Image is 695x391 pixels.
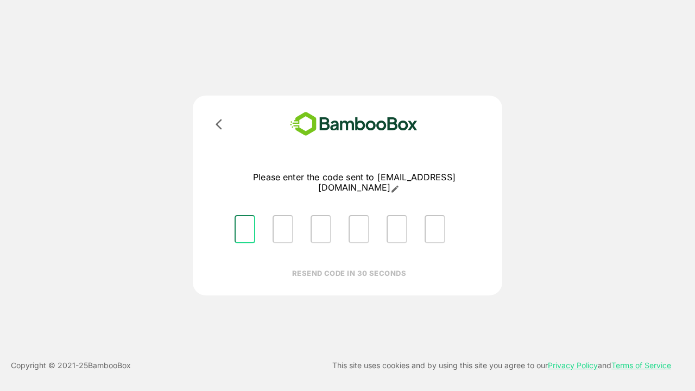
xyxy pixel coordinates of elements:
a: Terms of Service [611,361,671,370]
img: bamboobox [274,109,433,140]
input: Please enter OTP character 3 [311,215,331,243]
a: Privacy Policy [548,361,598,370]
p: This site uses cookies and by using this site you agree to our and [332,359,671,372]
input: Please enter OTP character 1 [235,215,255,243]
input: Please enter OTP character 2 [273,215,293,243]
p: Please enter the code sent to [EMAIL_ADDRESS][DOMAIN_NAME] [226,172,483,193]
input: Please enter OTP character 5 [387,215,407,243]
input: Please enter OTP character 4 [349,215,369,243]
input: Please enter OTP character 6 [425,215,445,243]
p: Copyright © 2021- 25 BambooBox [11,359,131,372]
